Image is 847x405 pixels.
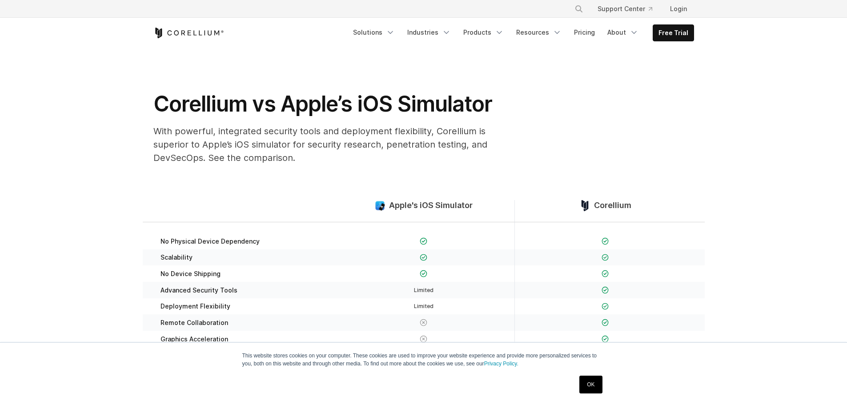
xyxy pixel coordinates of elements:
[153,124,509,164] p: With powerful, integrated security tools and deployment flexibility, Corellium is superior to App...
[374,200,385,211] img: compare_ios-simulator--large
[602,237,609,245] img: Checkmark
[414,303,434,309] span: Limited
[161,319,228,327] span: Remote Collaboration
[663,1,694,17] a: Login
[602,286,609,294] img: Checkmark
[242,352,605,368] p: This website stores cookies on your computer. These cookies are used to improve your website expe...
[161,302,230,310] span: Deployment Flexibility
[569,24,600,40] a: Pricing
[420,319,427,326] img: X
[579,376,602,393] a: OK
[348,24,694,41] div: Navigation Menu
[153,28,224,38] a: Corellium Home
[420,237,427,245] img: Checkmark
[161,253,193,261] span: Scalability
[161,286,237,294] span: Advanced Security Tools
[484,361,518,367] a: Privacy Policy.
[602,24,644,40] a: About
[420,254,427,261] img: Checkmark
[402,24,456,40] a: Industries
[511,24,567,40] a: Resources
[602,335,609,343] img: Checkmark
[602,270,609,277] img: Checkmark
[571,1,587,17] button: Search
[389,200,473,211] span: Apple's iOS Simulator
[458,24,509,40] a: Products
[602,254,609,261] img: Checkmark
[594,200,631,211] span: Corellium
[653,25,694,41] a: Free Trial
[602,319,609,326] img: Checkmark
[602,303,609,310] img: Checkmark
[161,237,260,245] span: No Physical Device Dependency
[348,24,400,40] a: Solutions
[420,335,427,343] img: X
[564,1,694,17] div: Navigation Menu
[590,1,659,17] a: Support Center
[161,270,221,278] span: No Device Shipping
[420,270,427,277] img: Checkmark
[153,91,509,117] h1: Corellium vs Apple’s iOS Simulator
[161,335,228,343] span: Graphics Acceleration
[414,287,434,293] span: Limited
